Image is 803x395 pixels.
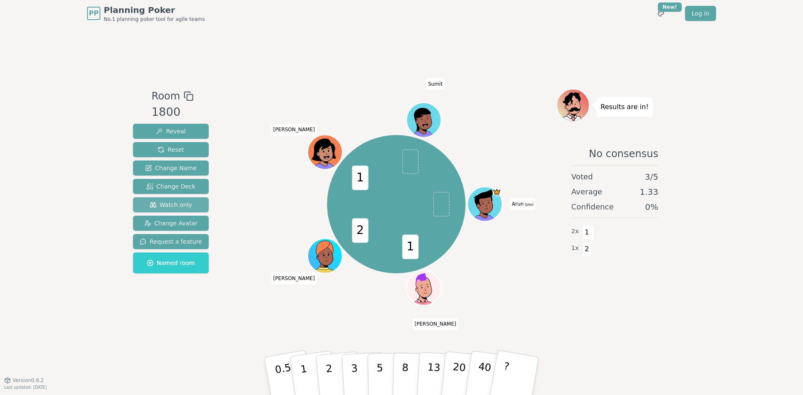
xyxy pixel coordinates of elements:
[571,244,579,253] span: 1 x
[147,259,195,267] span: Named room
[571,186,602,198] span: Average
[402,234,418,259] span: 1
[524,203,534,206] span: (you)
[133,197,209,212] button: Watch only
[150,201,192,209] span: Watch only
[571,227,579,236] span: 2 x
[133,124,209,139] button: Reveal
[601,101,649,113] p: Results are in!
[133,142,209,157] button: Reset
[645,201,658,213] span: 0 %
[133,234,209,249] button: Request a feature
[589,147,658,161] span: No consensus
[412,319,458,330] span: Click to change your name
[145,164,197,172] span: Change Name
[133,216,209,231] button: Change Avatar
[571,201,614,213] span: Confidence
[645,171,658,183] span: 3 / 5
[685,6,716,21] a: Log in
[87,4,205,23] a: PPPlanning PokerNo.1 planning poker tool for agile teams
[352,166,368,190] span: 1
[352,218,368,243] span: 2
[653,6,668,21] button: New!
[133,179,209,194] button: Change Deck
[426,78,445,90] span: Click to change your name
[156,127,186,135] span: Reveal
[492,188,501,196] span: Arun is the host
[144,219,198,227] span: Change Avatar
[582,242,592,256] span: 2
[4,377,44,384] button: Version0.9.2
[140,237,202,246] span: Request a feature
[133,252,209,273] button: Named room
[151,104,193,121] div: 1800
[158,145,184,154] span: Reset
[89,8,98,18] span: PP
[151,89,180,104] span: Room
[104,16,205,23] span: No.1 planning poker tool for agile teams
[4,385,47,390] span: Last updated: [DATE]
[658,3,682,12] div: New!
[639,186,658,198] span: 1.33
[510,198,536,210] span: Click to change your name
[104,4,205,16] span: Planning Poker
[271,273,317,284] span: Click to change your name
[133,161,209,176] button: Change Name
[13,377,44,384] span: Version 0.9.2
[271,124,317,136] span: Click to change your name
[571,171,593,183] span: Voted
[468,188,501,220] button: Click to change your avatar
[146,182,195,191] span: Change Deck
[582,225,592,240] span: 1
